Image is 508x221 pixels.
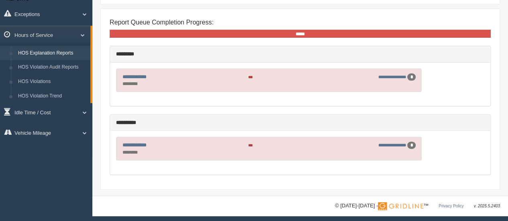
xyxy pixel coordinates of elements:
[14,46,90,61] a: HOS Explanation Reports
[378,202,423,210] img: Gridline
[335,202,500,210] div: © [DATE]-[DATE] - ™
[110,19,491,26] h4: Report Queue Completion Progress:
[439,204,463,208] a: Privacy Policy
[474,204,500,208] span: v. 2025.5.2403
[14,60,90,75] a: HOS Violation Audit Reports
[14,75,90,89] a: HOS Violations
[14,89,90,103] a: HOS Violation Trend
